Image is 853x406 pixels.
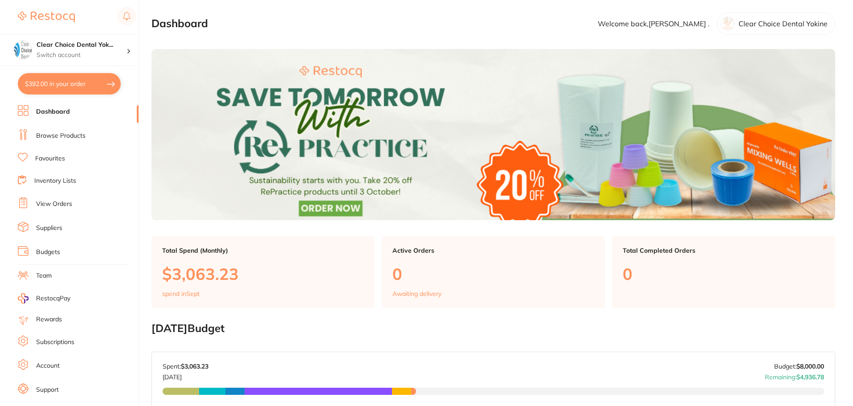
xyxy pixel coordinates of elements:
[36,315,62,324] a: Rewards
[774,363,824,370] p: Budget:
[765,370,824,381] p: Remaining:
[151,236,375,308] a: Total Spend (Monthly)$3,063.23spend inSept
[36,131,86,140] a: Browse Products
[181,362,208,370] strong: $3,063.23
[34,176,76,185] a: Inventory Lists
[623,247,824,254] p: Total Completed Orders
[151,322,835,335] h2: [DATE] Budget
[36,294,70,303] span: RestocqPay
[36,224,62,233] a: Suppliers
[151,17,208,30] h2: Dashboard
[739,20,828,28] p: Clear Choice Dental Yokine
[35,154,65,163] a: Favourites
[392,265,594,283] p: 0
[36,361,60,370] a: Account
[14,41,32,59] img: Clear Choice Dental Yokine
[598,20,710,28] p: Welcome back, [PERSON_NAME] .
[151,49,835,220] img: Dashboard
[382,236,605,308] a: Active Orders0Awaiting delivery
[18,293,70,303] a: RestocqPay
[612,236,835,308] a: Total Completed Orders0
[36,338,74,347] a: Subscriptions
[163,363,208,370] p: Spent:
[36,248,60,257] a: Budgets
[623,265,824,283] p: 0
[392,247,594,254] p: Active Orders
[36,271,52,280] a: Team
[392,290,441,297] p: Awaiting delivery
[36,385,59,394] a: Support
[796,373,824,381] strong: $4,936.78
[18,12,75,22] img: Restocq Logo
[162,265,364,283] p: $3,063.23
[163,370,208,381] p: [DATE]
[37,51,127,60] p: Switch account
[18,73,121,94] button: $392.00 in your order
[18,7,75,27] a: Restocq Logo
[796,362,824,370] strong: $8,000.00
[162,290,200,297] p: spend in Sept
[36,200,72,209] a: View Orders
[36,107,70,116] a: Dashboard
[18,293,29,303] img: RestocqPay
[162,247,364,254] p: Total Spend (Monthly)
[37,41,127,49] h4: Clear Choice Dental Yokine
